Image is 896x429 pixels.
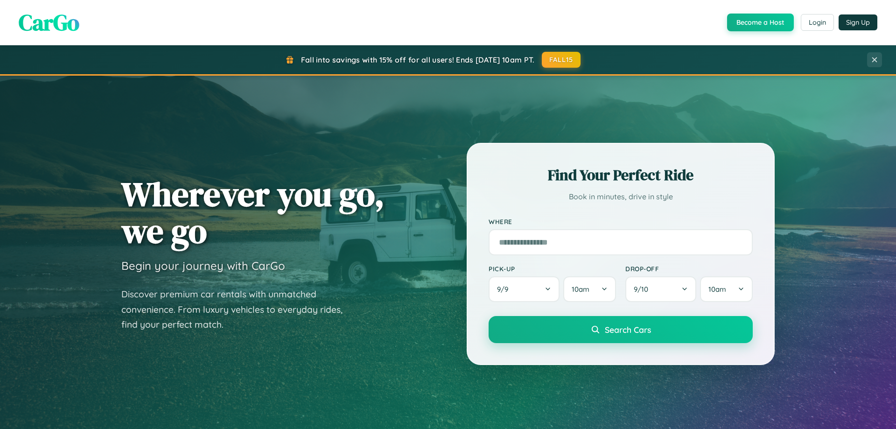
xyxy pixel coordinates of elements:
[19,7,79,38] span: CarGo
[489,276,560,302] button: 9/9
[489,190,753,204] p: Book in minutes, drive in style
[572,285,589,294] span: 10am
[497,285,513,294] span: 9 / 9
[605,324,651,335] span: Search Cars
[839,14,877,30] button: Sign Up
[634,285,653,294] span: 9 / 10
[708,285,726,294] span: 10am
[489,218,753,225] label: Where
[489,165,753,185] h2: Find Your Perfect Ride
[542,52,581,68] button: FALL15
[727,14,794,31] button: Become a Host
[121,287,355,332] p: Discover premium car rentals with unmatched convenience. From luxury vehicles to everyday rides, ...
[700,276,753,302] button: 10am
[121,259,285,273] h3: Begin your journey with CarGo
[625,276,696,302] button: 9/10
[301,55,535,64] span: Fall into savings with 15% off for all users! Ends [DATE] 10am PT.
[801,14,834,31] button: Login
[121,176,385,249] h1: Wherever you go, we go
[625,265,753,273] label: Drop-off
[563,276,616,302] button: 10am
[489,316,753,343] button: Search Cars
[489,265,616,273] label: Pick-up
